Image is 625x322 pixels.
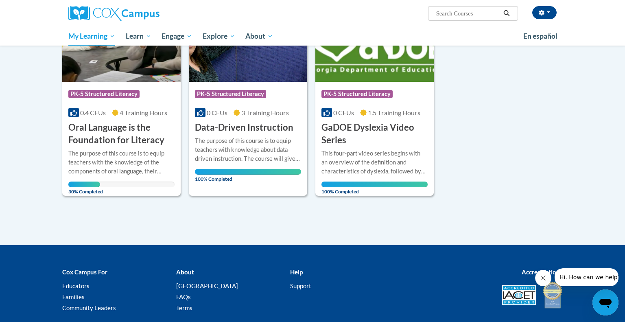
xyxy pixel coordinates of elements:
div: This four-part video series begins with an overview of the definition and characteristics of dysl... [321,149,428,176]
h3: Oral Language is the Foundation for Literacy [68,121,175,147]
a: Families [62,293,85,300]
a: My Learning [63,27,120,46]
span: PK-5 Structured Literacy [321,90,393,98]
span: 1.5 Training Hours [368,109,420,116]
img: IDA® Accredited [542,281,563,309]
a: Community Leaders [62,304,116,311]
div: Main menu [56,27,569,46]
span: 4 Training Hours [120,109,167,116]
button: Account Settings [532,6,557,19]
b: About [176,268,194,276]
span: 30% Completed [68,182,100,195]
span: About [245,31,273,41]
b: Help [290,268,303,276]
span: 100% Completed [195,169,301,182]
div: Your progress [68,182,100,187]
h3: Data-Driven Instruction [195,121,293,134]
button: Search [500,9,513,18]
div: Your progress [321,182,428,187]
a: En español [518,28,563,45]
a: Engage [156,27,197,46]
img: Cox Campus [68,6,160,21]
a: Terms [176,304,192,311]
a: Educators [62,282,90,289]
b: Cox Campus For [62,268,107,276]
iframe: Close message [535,270,551,286]
span: 0 CEUs [333,109,354,116]
div: Your progress [195,169,301,175]
span: PK-5 Structured Literacy [68,90,140,98]
a: Explore [197,27,240,46]
span: Learn [126,31,151,41]
span: 100% Completed [321,182,428,195]
b: Accreditations [522,268,563,276]
a: FAQs [176,293,191,300]
span: PK-5 Structured Literacy [195,90,266,98]
span: 0.4 CEUs [80,109,106,116]
a: Learn [120,27,157,46]
img: Accredited IACET® Provider [502,285,536,305]
div: The purpose of this course is to equip teachers with knowledge about data-driven instruction. The... [195,136,301,163]
iframe: Button to launch messaging window [592,289,618,315]
a: About [240,27,279,46]
a: Support [290,282,311,289]
span: Hi. How can we help? [5,6,66,12]
span: En español [523,32,557,40]
div: The purpose of this course is to equip teachers with the knowledge of the components of oral lang... [68,149,175,176]
span: 0 CEUs [207,109,227,116]
input: Search Courses [435,9,500,18]
h3: GaDOE Dyslexia Video Series [321,121,428,147]
span: Explore [203,31,235,41]
span: 3 Training Hours [241,109,289,116]
a: [GEOGRAPHIC_DATA] [176,282,238,289]
span: Engage [162,31,192,41]
span: My Learning [68,31,115,41]
iframe: Message from company [555,268,618,286]
a: Cox Campus [68,6,223,21]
